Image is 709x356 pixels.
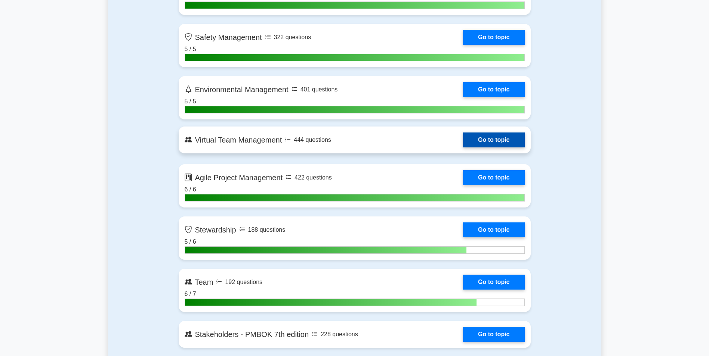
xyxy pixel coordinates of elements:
a: Go to topic [463,222,524,237]
a: Go to topic [463,327,524,342]
a: Go to topic [463,82,524,97]
a: Go to topic [463,132,524,147]
a: Go to topic [463,275,524,290]
a: Go to topic [463,170,524,185]
a: Go to topic [463,30,524,45]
